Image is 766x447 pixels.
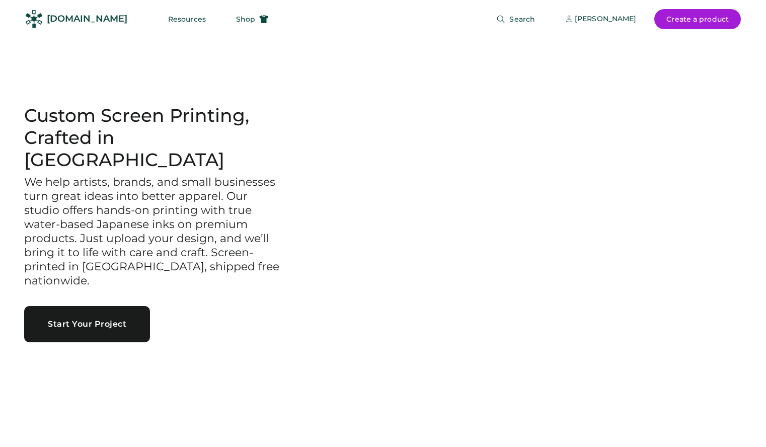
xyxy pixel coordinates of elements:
span: Shop [236,16,255,23]
button: Search [484,9,547,29]
h3: We help artists, brands, and small businesses turn great ideas into better apparel. Our studio of... [24,175,282,288]
h1: Custom Screen Printing, Crafted in [GEOGRAPHIC_DATA] [24,105,282,171]
button: Start Your Project [24,306,150,342]
span: Search [509,16,535,23]
img: Rendered Logo - Screens [25,10,43,28]
button: Shop [224,9,280,29]
div: [PERSON_NAME] [575,14,636,24]
button: Resources [156,9,218,29]
div: [DOMAIN_NAME] [47,13,127,25]
button: Create a product [654,9,741,29]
